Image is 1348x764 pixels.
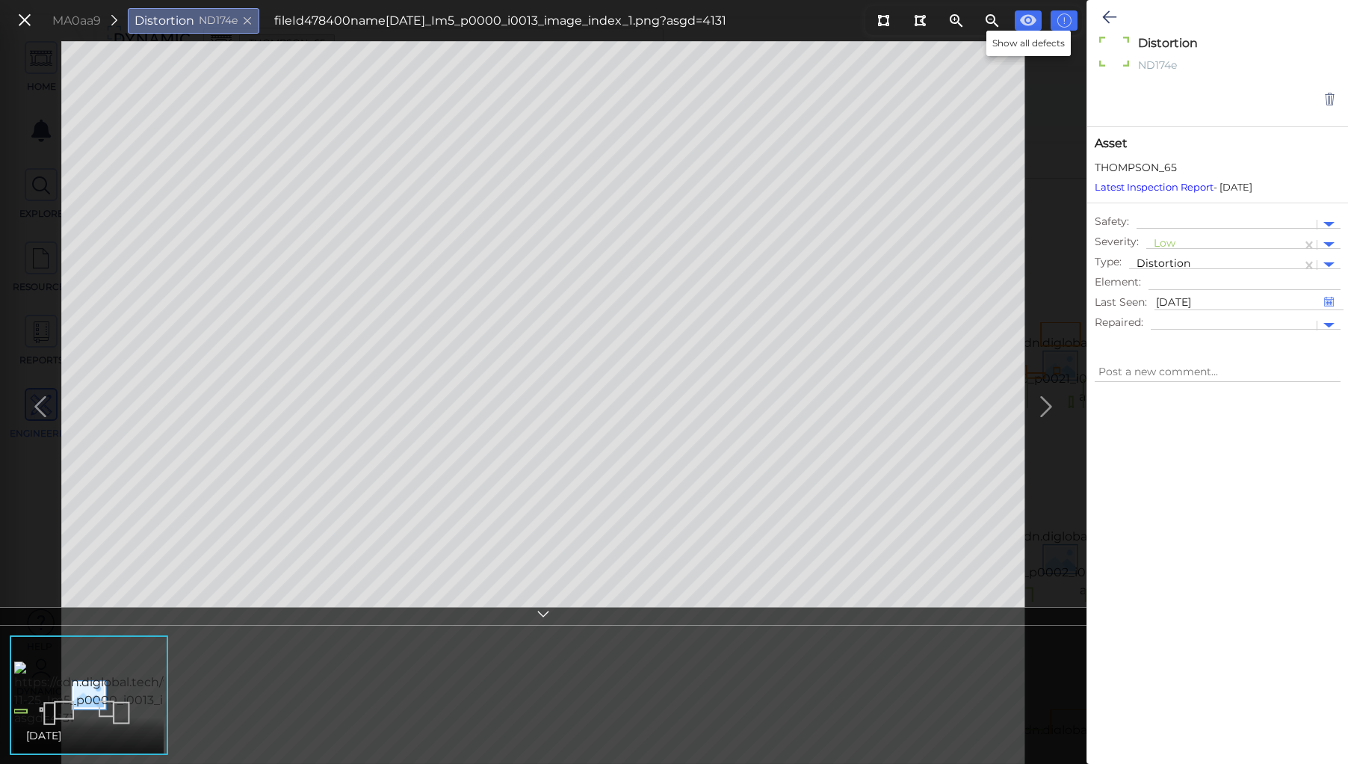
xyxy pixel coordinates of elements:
span: Distortion [1137,256,1190,270]
span: Type : [1095,254,1122,270]
span: Asset [1095,135,1341,153]
img: https://cdn.diglobal.tech/width210/4131/2024-11-25_Im5_p0000_i0013_image_index_1.png?asgd=4131 [14,662,282,727]
div: fileId 478400 name [DATE]_Im5_p0000_i0013_image_index_1.png?asgd=4131 [274,12,726,30]
span: Severity : [1095,234,1139,250]
span: Distortion [135,12,194,30]
span: Element : [1095,274,1141,290]
span: Repaired : [1095,315,1143,330]
iframe: Chat [1284,697,1337,753]
textarea: Distortion [1134,34,1289,52]
span: THOMPSON_65 [1095,160,1177,176]
span: Last Seen : [1095,295,1147,310]
a: Latest Inspection Report [1095,181,1213,193]
span: - [DATE] [1095,181,1252,193]
span: Safety : [1095,214,1129,229]
span: [DATE] [26,727,61,745]
div: MA0aa9 [52,12,101,30]
div: ND174e [1134,58,1289,76]
span: ND174e [199,13,238,28]
span: Low [1154,236,1175,250]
